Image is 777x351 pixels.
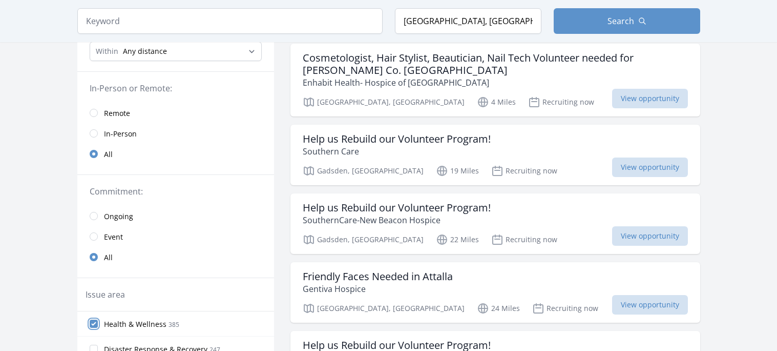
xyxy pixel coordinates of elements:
p: Gentiva Hospice [303,283,453,295]
a: Cosmetologist, Hair Stylist, Beautician, Nail Tech Volunteer needed for [PERSON_NAME] Co. [GEOGRA... [290,44,700,116]
p: 24 Miles [477,302,520,315]
span: All [104,149,113,160]
h3: Help us Rebuild our Volunteer Program! [303,133,491,145]
h3: Help us Rebuild our Volunteer Program! [303,202,491,214]
span: View opportunity [612,295,688,315]
p: Southern Care [303,145,491,158]
a: All [77,247,274,267]
h3: Friendly Faces Needed in Attalla [303,270,453,283]
button: Search [554,8,700,34]
p: 22 Miles [436,233,479,246]
a: Help us Rebuild our Volunteer Program! SouthernCare-New Beacon Hospice Gadsden, [GEOGRAPHIC_DATA]... [290,193,700,254]
p: Gadsden, [GEOGRAPHIC_DATA] [303,233,424,246]
a: Remote [77,103,274,123]
span: View opportunity [612,158,688,177]
a: Friendly Faces Needed in Attalla Gentiva Hospice [GEOGRAPHIC_DATA], [GEOGRAPHIC_DATA] 24 Miles Re... [290,262,700,323]
p: Recruiting now [491,165,557,177]
legend: Commitment: [90,185,262,198]
a: In-Person [77,123,274,144]
select: Search Radius [90,42,262,61]
p: [GEOGRAPHIC_DATA], [GEOGRAPHIC_DATA] [303,302,465,315]
a: All [77,144,274,164]
p: SouthernCare-New Beacon Hospice [303,214,491,226]
span: In-Person [104,129,137,139]
p: Recruiting now [491,233,557,246]
span: View opportunity [612,89,688,108]
input: Location [395,8,541,34]
input: Health & Wellness 385 [90,320,98,328]
a: Help us Rebuild our Volunteer Program! Southern Care Gadsden, [GEOGRAPHIC_DATA] 19 Miles Recruiti... [290,125,700,185]
p: 19 Miles [436,165,479,177]
span: Event [104,232,123,242]
span: View opportunity [612,226,688,246]
p: Recruiting now [532,302,598,315]
p: [GEOGRAPHIC_DATA], [GEOGRAPHIC_DATA] [303,96,465,108]
h3: Cosmetologist, Hair Stylist, Beautician, Nail Tech Volunteer needed for [PERSON_NAME] Co. [GEOGRA... [303,52,688,76]
span: Search [607,15,634,27]
input: Keyword [77,8,383,34]
span: Health & Wellness [104,319,166,329]
p: 4 Miles [477,96,516,108]
a: Ongoing [77,206,274,226]
legend: In-Person or Remote: [90,82,262,94]
span: Remote [104,108,130,119]
span: 385 [169,320,179,329]
span: All [104,252,113,263]
a: Event [77,226,274,247]
legend: Issue area [86,288,125,301]
p: Gadsden, [GEOGRAPHIC_DATA] [303,165,424,177]
span: Ongoing [104,211,133,222]
p: Enhabit Health- Hospice of [GEOGRAPHIC_DATA] [303,76,688,89]
p: Recruiting now [528,96,594,108]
